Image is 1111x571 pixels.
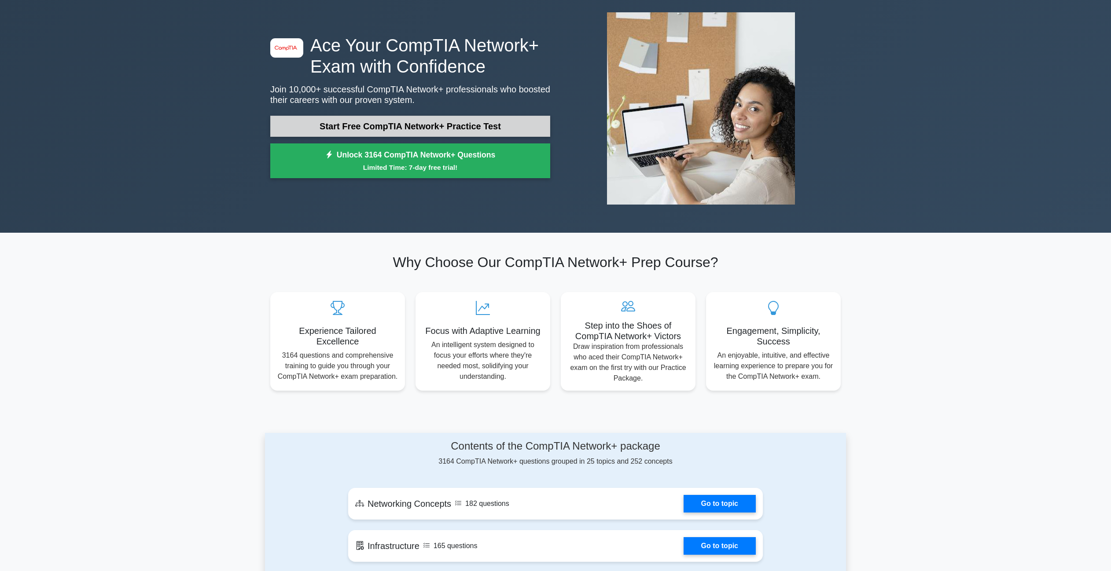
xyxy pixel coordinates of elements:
p: An enjoyable, intuitive, and effective learning experience to prepare you for the CompTIA Network... [713,350,834,382]
h5: Focus with Adaptive Learning [423,326,543,336]
h2: Why Choose Our CompTIA Network+ Prep Course? [270,254,841,271]
h4: Contents of the CompTIA Network+ package [348,440,763,453]
p: 3164 questions and comprehensive training to guide you through your CompTIA Network+ exam prepara... [277,350,398,382]
h5: Engagement, Simplicity, Success [713,326,834,347]
a: Unlock 3164 CompTIA Network+ QuestionsLimited Time: 7-day free trial! [270,143,550,179]
a: Start Free CompTIA Network+ Practice Test [270,116,550,137]
h1: Ace Your CompTIA Network+ Exam with Confidence [270,35,550,77]
h5: Step into the Shoes of CompTIA Network+ Victors [568,320,688,341]
div: 3164 CompTIA Network+ questions grouped in 25 topics and 252 concepts [348,440,763,467]
a: Go to topic [684,495,756,512]
h5: Experience Tailored Excellence [277,326,398,347]
p: Draw inspiration from professionals who aced their CompTIA Network+ exam on the first try with ou... [568,341,688,384]
small: Limited Time: 7-day free trial! [281,162,539,172]
a: Go to topic [684,537,756,555]
p: An intelligent system designed to focus your efforts where they're needed most, solidifying your ... [423,340,543,382]
p: Join 10,000+ successful CompTIA Network+ professionals who boosted their careers with our proven ... [270,84,550,105]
